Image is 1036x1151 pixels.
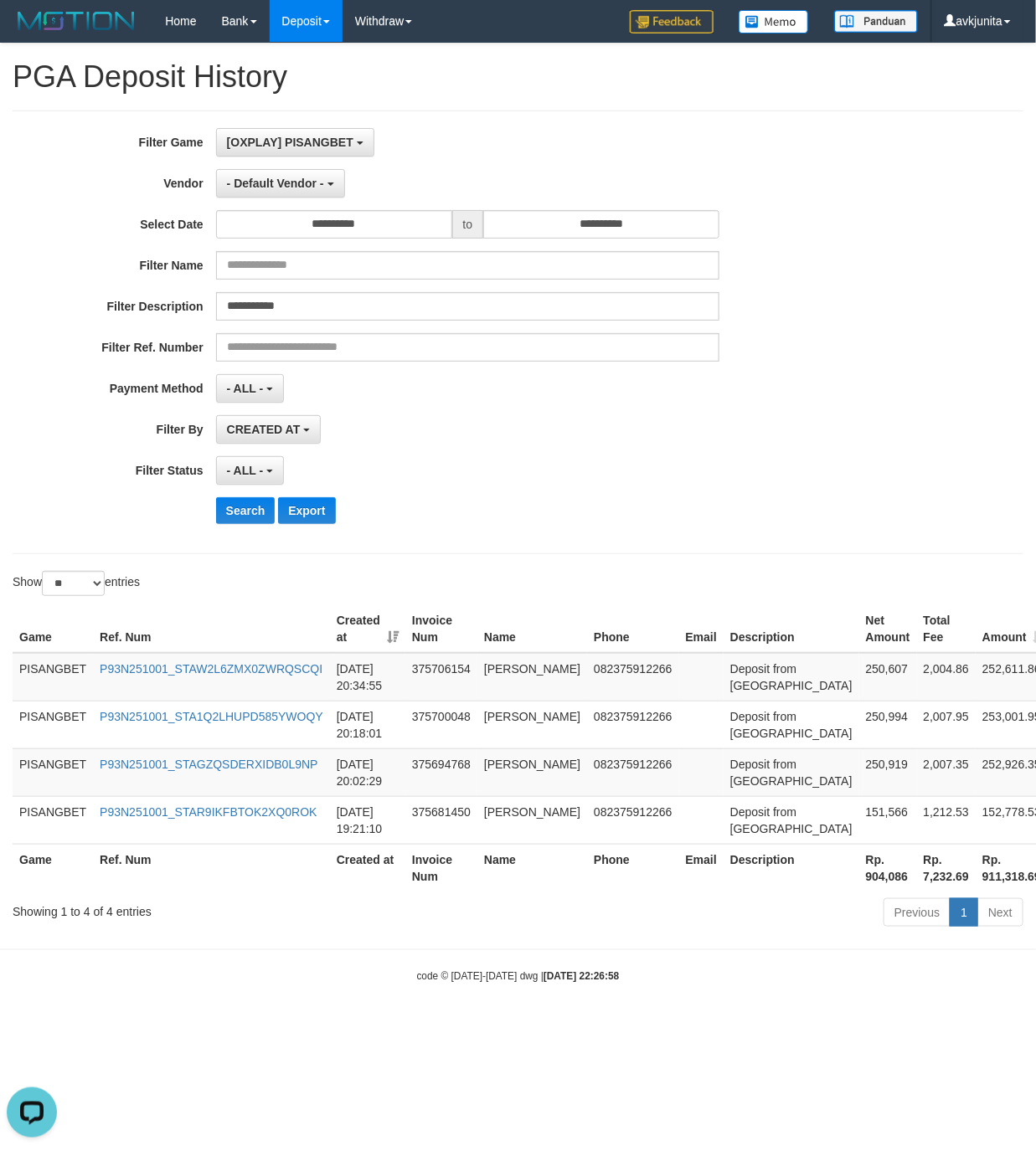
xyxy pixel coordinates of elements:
[405,748,477,796] td: 375694768
[93,844,330,892] th: Ref. Num
[884,898,951,927] a: Previous
[13,844,93,892] th: Game
[227,423,301,436] span: CREATED AT
[587,605,678,653] th: Phone
[477,844,587,892] th: Name
[587,701,678,748] td: 082375912266
[544,970,619,982] strong: [DATE] 22:26:58
[917,844,977,892] th: Rp. 7,232.69
[724,653,859,701] td: Deposit from [GEOGRAPHIC_DATA]
[330,844,405,892] th: Created at
[330,653,405,701] td: [DATE] 20:34:55
[216,456,284,485] button: - ALL -
[679,605,724,653] th: Email
[13,701,93,748] td: PISANGBET
[917,605,977,653] th: Total Fee
[834,10,918,33] img: panduan.png
[216,374,284,403] button: - ALL -
[216,497,276,524] button: Search
[587,653,678,701] td: 082375912266
[477,605,587,653] th: Name
[724,701,859,748] td: Deposit from [GEOGRAPHIC_DATA]
[100,710,323,723] a: P93N251001_STA1Q2LHUPD585YWOQY
[477,701,587,748] td: [PERSON_NAME]
[13,571,140,596] label: Show entries
[278,497,335,524] button: Export
[13,60,1023,94] h1: PGA Deposit History
[13,897,419,920] div: Showing 1 to 4 of 4 entries
[13,605,93,653] th: Game
[330,796,405,844] td: [DATE] 19:21:10
[739,10,809,33] img: Button%20Memo.svg
[227,136,353,149] span: [OXPLAY] PISANGBET
[917,748,977,796] td: 2,007.35
[452,210,484,239] span: to
[417,970,620,982] small: code © [DATE]-[DATE] dwg |
[93,605,330,653] th: Ref. Num
[859,653,917,701] td: 250,607
[477,748,587,796] td: [PERSON_NAME]
[227,177,324,190] span: - Default Vendor -
[917,796,977,844] td: 1,212.53
[216,415,322,444] button: CREATED AT
[13,796,93,844] td: PISANGBET
[630,10,714,33] img: Feedback.jpg
[859,748,917,796] td: 250,919
[405,701,477,748] td: 375700048
[405,796,477,844] td: 375681450
[216,128,374,157] button: [OXPLAY] PISANGBET
[100,758,317,771] a: P93N251001_STAGZQSDERXIDB0L9NP
[917,701,977,748] td: 2,007.95
[405,844,477,892] th: Invoice Num
[724,748,859,796] td: Deposit from [GEOGRAPHIC_DATA]
[477,653,587,701] td: [PERSON_NAME]
[724,796,859,844] td: Deposit from [GEOGRAPHIC_DATA]
[859,844,917,892] th: Rp. 904,086
[724,605,859,653] th: Description
[13,653,93,701] td: PISANGBET
[405,653,477,701] td: 375706154
[977,898,1023,927] a: Next
[216,169,345,198] button: - Default Vendor -
[227,464,264,477] span: - ALL -
[330,605,405,653] th: Created at: activate to sort column ascending
[587,844,678,892] th: Phone
[477,796,587,844] td: [PERSON_NAME]
[100,805,317,819] a: P93N251001_STAR9IKFBTOK2XQ0ROK
[950,898,978,927] a: 1
[724,844,859,892] th: Description
[227,382,264,395] span: - ALL -
[679,844,724,892] th: Email
[13,8,140,33] img: MOTION_logo.png
[405,605,477,653] th: Invoice Num
[330,701,405,748] td: [DATE] 20:18:01
[100,662,322,676] a: P93N251001_STAW2L6ZMX0ZWRQSCQI
[13,748,93,796] td: PISANGBET
[7,7,57,57] button: Open LiveChat chat widget
[42,571,105,596] select: Showentries
[330,748,405,796] td: [DATE] 20:02:29
[859,701,917,748] td: 250,994
[587,748,678,796] td: 082375912266
[587,796,678,844] td: 082375912266
[859,796,917,844] td: 151,566
[859,605,917,653] th: Net Amount
[917,653,977,701] td: 2,004.86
